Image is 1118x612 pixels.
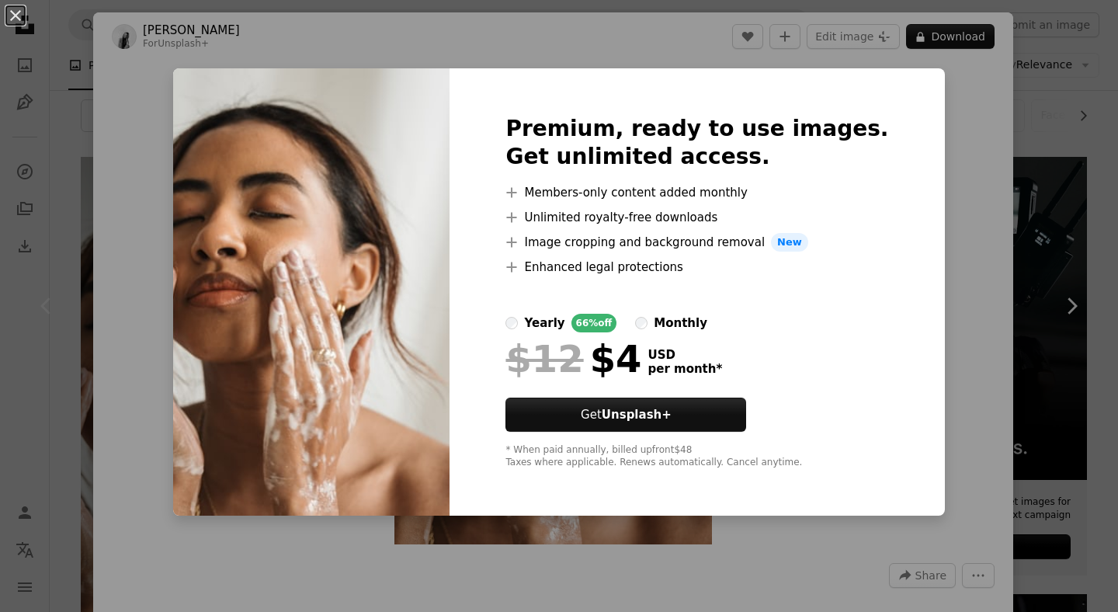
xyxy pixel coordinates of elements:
li: Members-only content added monthly [505,183,888,202]
li: Enhanced legal protections [505,258,888,276]
div: yearly [524,314,564,332]
span: per month * [648,362,722,376]
div: * When paid annually, billed upfront $48 Taxes where applicable. Renews automatically. Cancel any... [505,444,888,469]
div: monthly [654,314,707,332]
button: GetUnsplash+ [505,398,746,432]
h2: Premium, ready to use images. Get unlimited access. [505,115,888,171]
strong: Unsplash+ [602,408,672,422]
img: premium_photo-1706800175680-27c871f15fcc [173,68,450,516]
div: 66% off [571,314,617,332]
input: monthly [635,317,648,329]
li: Image cropping and background removal [505,233,888,252]
span: New [771,233,808,252]
span: $12 [505,339,583,379]
span: USD [648,348,722,362]
input: yearly66%off [505,317,518,329]
div: $4 [505,339,641,379]
li: Unlimited royalty-free downloads [505,208,888,227]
